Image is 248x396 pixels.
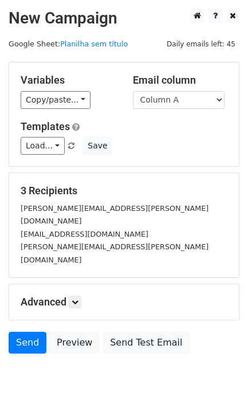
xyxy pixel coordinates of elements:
h5: Advanced [21,296,227,308]
a: Load... [21,137,65,155]
small: [EMAIL_ADDRESS][DOMAIN_NAME] [21,230,148,238]
small: [PERSON_NAME][EMAIL_ADDRESS][PERSON_NAME][DOMAIN_NAME] [21,204,208,226]
span: Daily emails left: 45 [163,38,239,50]
small: Google Sheet: [9,40,128,48]
a: Send [9,332,46,354]
small: [PERSON_NAME][EMAIL_ADDRESS][PERSON_NAME][DOMAIN_NAME] [21,242,208,264]
button: Save [82,137,112,155]
a: Daily emails left: 45 [163,40,239,48]
a: Templates [21,120,70,132]
iframe: Chat Widget [191,341,248,396]
h5: Email column [133,74,228,87]
h5: 3 Recipients [21,185,227,197]
a: Copy/paste... [21,91,90,109]
a: Planilha sem título [60,40,128,48]
a: Send Test Email [103,332,190,354]
h2: New Campaign [9,9,239,28]
h5: Variables [21,74,116,87]
a: Preview [49,332,100,354]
